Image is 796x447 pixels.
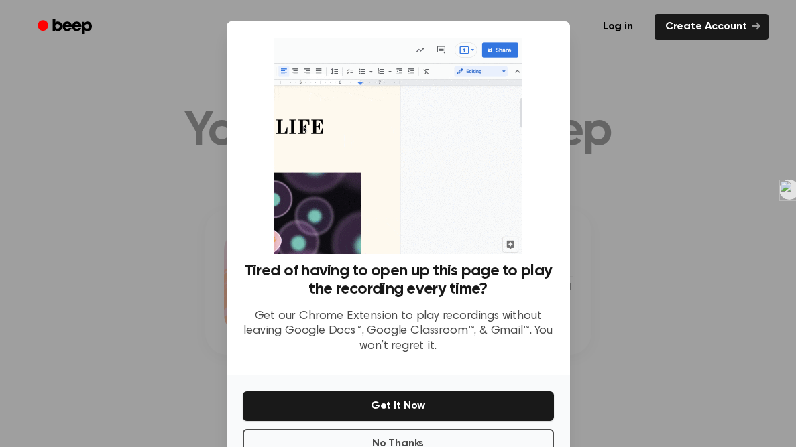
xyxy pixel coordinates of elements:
a: Beep [28,14,104,40]
p: Get our Chrome Extension to play recordings without leaving Google Docs™, Google Classroom™, & Gm... [243,309,554,355]
a: Log in [589,11,646,42]
button: Get It Now [243,391,554,421]
a: Create Account [655,14,769,40]
img: Beep extension in action [274,38,522,254]
h3: Tired of having to open up this page to play the recording every time? [243,262,554,298]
